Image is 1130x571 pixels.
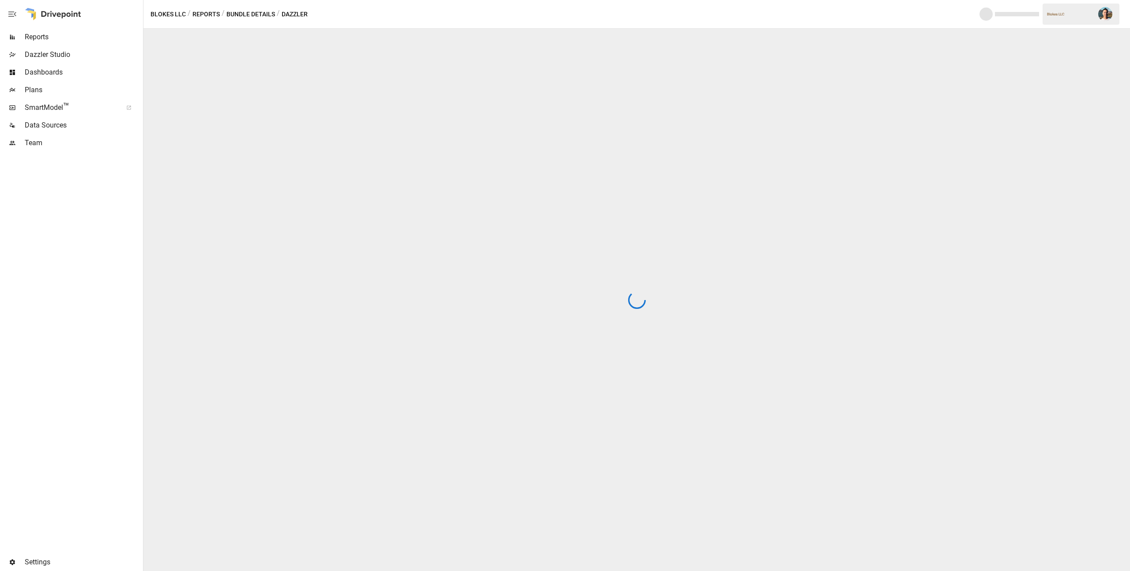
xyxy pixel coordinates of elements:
button: Reports [192,9,220,20]
span: Settings [25,557,141,567]
span: Data Sources [25,120,141,131]
span: Reports [25,32,141,42]
span: Team [25,138,141,148]
span: Plans [25,85,141,95]
span: ™ [63,101,69,112]
span: Dashboards [25,67,141,78]
span: Dazzler Studio [25,49,141,60]
button: Bundle Details [226,9,275,20]
div: Blokes LLC [1047,12,1093,16]
button: Blokes LLC [151,9,186,20]
span: SmartModel [25,102,117,113]
div: / [222,9,225,20]
div: / [277,9,280,20]
div: / [188,9,191,20]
